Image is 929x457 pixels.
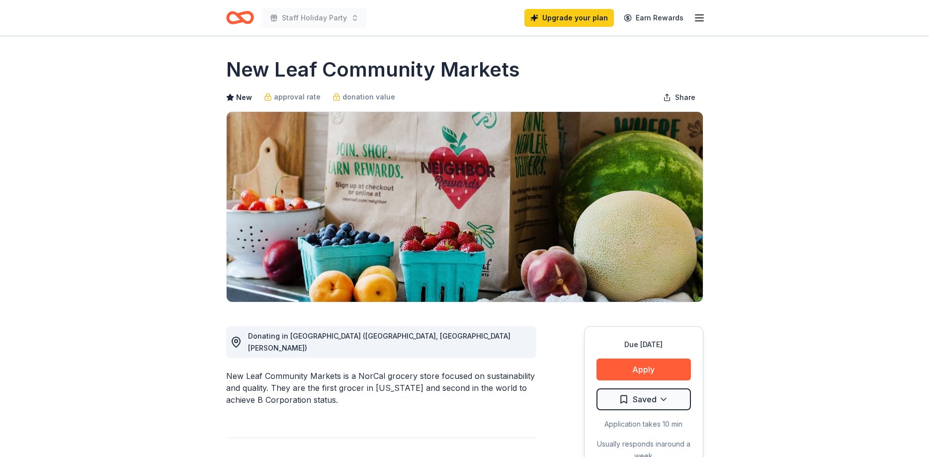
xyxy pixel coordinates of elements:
[596,339,691,351] div: Due [DATE]
[262,8,367,28] button: Staff Holiday Party
[248,332,510,352] span: Donating in [GEOGRAPHIC_DATA] ([GEOGRAPHIC_DATA], [GEOGRAPHIC_DATA][PERSON_NAME])
[342,91,395,103] span: donation value
[226,370,536,406] div: New Leaf Community Markets is a NorCal grocery store focused on sustainability and quality. They ...
[596,418,691,430] div: Application takes 10 min
[596,359,691,380] button: Apply
[236,91,252,103] span: New
[264,91,321,103] a: approval rate
[227,112,703,302] img: Image for New Leaf Community Markets
[633,393,657,406] span: Saved
[226,6,254,29] a: Home
[282,12,347,24] span: Staff Holiday Party
[618,9,689,27] a: Earn Rewards
[596,388,691,410] button: Saved
[226,56,520,84] h1: New Leaf Community Markets
[675,91,695,103] span: Share
[655,88,703,107] button: Share
[274,91,321,103] span: approval rate
[524,9,614,27] a: Upgrade your plan
[333,91,395,103] a: donation value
